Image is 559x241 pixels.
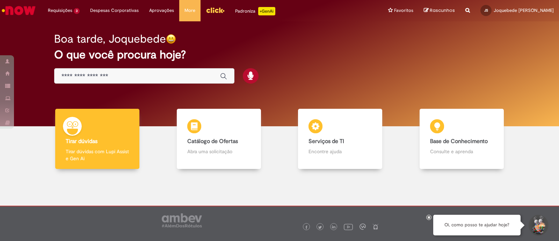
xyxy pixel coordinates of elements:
[430,148,493,155] p: Consulte e aprenda
[279,109,401,169] a: Serviços de TI Encontre ajuda
[360,224,366,230] img: logo_footer_workplace.png
[235,7,275,15] div: Padroniza
[166,34,176,44] img: happy-face.png
[37,109,158,169] a: Tirar dúvidas Tirar dúvidas com Lupi Assist e Gen Ai
[66,148,129,162] p: Tirar dúvidas com Lupi Assist e Gen Ai
[430,138,488,145] b: Base de Conhecimento
[344,222,353,231] img: logo_footer_youtube.png
[332,225,335,229] img: logo_footer_linkedin.png
[424,7,455,14] a: Rascunhos
[258,7,275,15] p: +GenAi
[528,215,549,236] button: Iniciar Conversa de Suporte
[48,7,72,14] span: Requisições
[162,213,202,227] img: logo_footer_ambev_rotulo_gray.png
[433,215,521,235] div: Oi, como posso te ajudar hoje?
[187,148,251,155] p: Abra uma solicitação
[305,226,308,229] img: logo_footer_facebook.png
[318,226,322,229] img: logo_footer_twitter.png
[54,33,166,45] h2: Boa tarde, Joquebede
[494,7,554,13] span: Joquebede [PERSON_NAME]
[74,8,80,14] span: 3
[158,109,280,169] a: Catálogo de Ofertas Abra uma solicitação
[484,8,488,13] span: JS
[394,7,413,14] span: Favoritos
[90,7,139,14] span: Despesas Corporativas
[66,138,97,145] b: Tirar dúvidas
[1,3,37,17] img: ServiceNow
[308,148,372,155] p: Encontre ajuda
[184,7,195,14] span: More
[149,7,174,14] span: Aprovações
[308,138,344,145] b: Serviços de TI
[206,5,225,15] img: click_logo_yellow_360x200.png
[430,7,455,14] span: Rascunhos
[187,138,238,145] b: Catálogo de Ofertas
[54,49,505,61] h2: O que você procura hoje?
[401,109,523,169] a: Base de Conhecimento Consulte e aprenda
[372,224,379,230] img: logo_footer_naosei.png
